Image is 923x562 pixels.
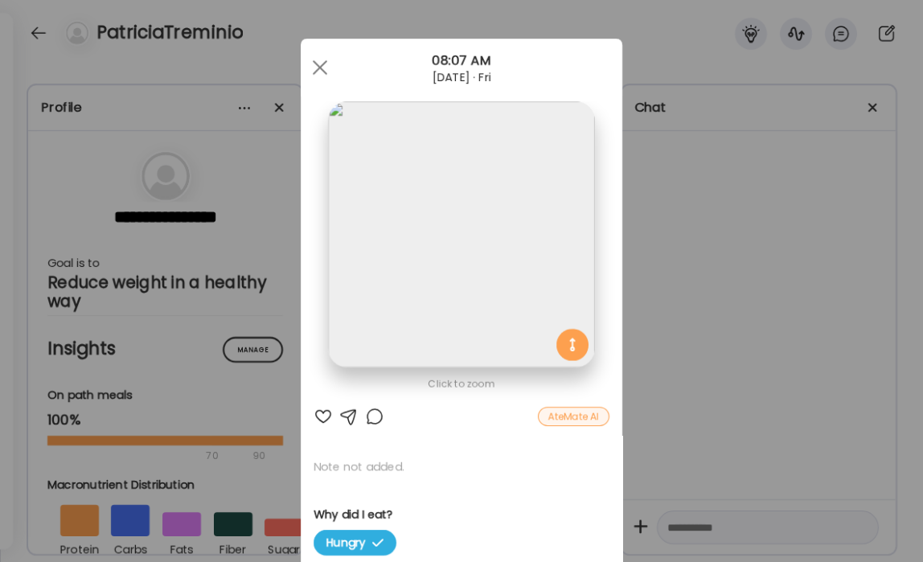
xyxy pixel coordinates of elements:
[538,407,609,426] div: AteMate AI
[301,51,622,71] div: 08:07 AM
[314,530,396,556] span: Hungry
[314,507,609,523] h3: Why did I eat?
[314,458,609,474] p: Note not added.
[328,101,594,367] img: images%2F8QygtFPpAmTw7D4uqevp7qT9u6n2%2F8rHofYrHJAHeoEklBn2t%2FmOWyEKcAVyHyimXAetPW_1080
[314,375,609,394] div: Click to zoom
[301,71,622,84] div: [DATE] · Fri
